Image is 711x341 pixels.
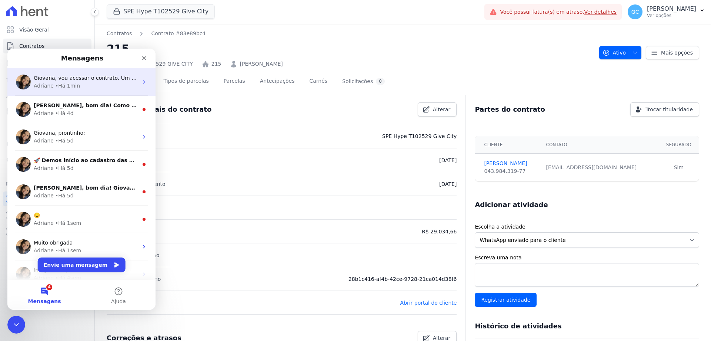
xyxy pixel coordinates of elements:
[107,251,160,260] p: Tipo de amortização
[475,200,548,209] h3: Adicionar atividade
[26,171,46,178] div: Adriane
[30,209,118,224] button: Envie uma mensagem
[48,198,74,206] div: • Há 1sem
[26,88,46,96] div: Adriane
[661,49,693,56] span: Mais opções
[3,208,91,223] a: Conta Hent
[3,55,91,70] a: Parcelas
[162,72,210,92] a: Tipos de parcelas
[433,106,451,113] span: Alterar
[26,191,65,197] span: Muito obrigada
[599,46,642,59] button: Ativo
[475,293,537,307] input: Registrar atividade
[376,78,385,85] div: 0
[3,191,91,206] a: Recebíveis
[48,171,74,178] div: • Há 1sem
[475,223,699,231] label: Escolha a atividade
[26,81,78,87] span: Giovana, prontinho:
[3,22,91,37] a: Visão Geral
[240,60,283,68] a: [PERSON_NAME]
[26,26,149,32] span: Giovana, vou acessar o contrato. Um momento
[500,8,617,16] span: Você possui fatura(s) em atraso.
[26,136,412,142] span: [PERSON_NAME], bom dia! Giovana, é necessário verificar a configuração no contrato. Por favor, qu...
[341,72,386,92] a: Solicitações0
[74,232,148,261] button: Ajuda
[3,120,91,135] a: Transferências
[107,4,215,19] button: SPE Hype T102529 Give City
[484,160,537,167] a: [PERSON_NAME]
[3,137,91,151] a: Crédito
[382,132,457,141] p: SPE Hype T102529 Give City
[107,60,193,68] div: SPE HYPE T102529 GIVE CITY
[647,13,696,19] p: Ver opções
[308,72,329,92] a: Carnês
[422,227,457,236] p: R$ 29.034,66
[646,46,699,59] a: Mais opções
[9,81,23,96] img: Profile image for Adriane
[631,9,639,14] span: GC
[258,72,296,92] a: Antecipações
[9,108,23,123] img: Profile image for Adriane
[26,198,46,206] div: Adriane
[107,40,593,57] h2: 215
[107,105,211,114] h3: Detalhes gerais do contrato
[484,167,537,175] div: 043.984.319-77
[222,72,247,92] a: Parcelas
[48,88,66,96] div: • Há 5d
[348,275,457,283] p: 28b1c416-af4b-42ce-9728-21ca014d38f6
[400,300,457,306] a: Abrir portal do cliente
[48,61,66,69] div: • Há 4d
[21,250,54,255] span: Mensagens
[48,143,66,151] div: • Há 5d
[151,30,206,37] a: Contrato #83e89bc4
[26,33,46,41] div: Adriane
[3,71,91,86] a: Lotes
[584,9,617,15] a: Ver detalhes
[418,102,457,117] a: Alterar
[9,163,23,178] img: Profile image for Adriane
[26,164,33,170] span: ☺️
[3,153,91,168] a: Negativação
[26,226,46,233] div: Adriane
[26,116,46,124] div: Adriane
[475,254,699,262] label: Escreva uma nota
[439,180,457,188] p: [DATE]
[3,104,91,119] a: Minha Carteira
[26,61,46,69] div: Adriane
[9,136,23,151] img: Profile image for Adriane
[542,136,659,154] th: Contato
[546,164,654,171] div: [EMAIL_ADDRESS][DOMAIN_NAME]
[439,156,457,165] p: [DATE]
[630,102,699,117] a: Trocar titularidade
[475,105,545,114] h3: Partes do contrato
[48,226,74,233] div: • Há 4sem
[104,250,118,255] span: Ajuda
[7,316,25,334] iframe: Intercom live chat
[659,154,699,181] td: Sim
[48,116,66,124] div: • Há 5d
[19,42,44,50] span: Contratos
[7,49,156,310] iframe: Intercom live chat
[622,1,711,22] button: GC [PERSON_NAME] Ver opções
[647,5,696,13] p: [PERSON_NAME]
[107,30,132,37] a: Contratos
[19,26,49,33] span: Visão Geral
[9,218,23,233] img: Profile image for Adriane
[107,30,206,37] nav: Breadcrumb
[9,191,23,206] img: Profile image for Adriane
[26,54,281,60] span: [PERSON_NAME], bom dia! Como vai? [PERSON_NAME], poderia enviar o link por favor?
[6,180,89,188] div: Plataformas
[475,322,561,331] h3: Histórico de atividades
[3,39,91,53] a: Contratos
[107,30,593,37] nav: Breadcrumb
[602,46,626,59] span: Ativo
[26,143,46,151] div: Adriane
[211,60,221,68] a: 215
[3,88,91,102] a: Clientes
[342,78,385,85] div: Solicitações
[9,53,23,68] img: Profile image for Adriane
[475,136,541,154] th: Cliente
